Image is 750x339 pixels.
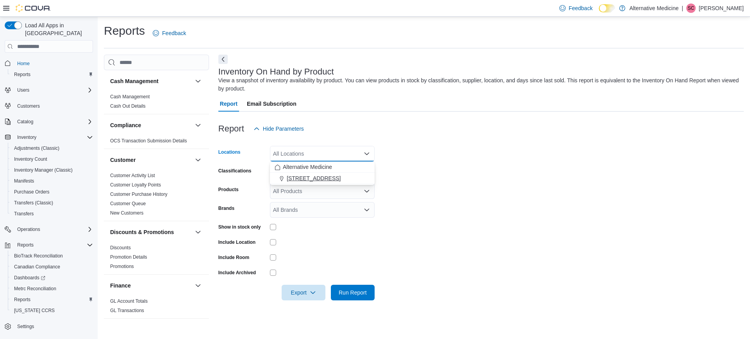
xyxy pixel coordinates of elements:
button: Hide Parameters [250,121,307,137]
span: [US_STATE] CCRS [14,307,55,314]
button: Purchase Orders [8,186,96,197]
a: Settings [14,322,37,331]
button: Next [218,55,228,64]
span: Inventory Count [14,156,47,162]
span: Purchase Orders [14,189,50,195]
span: BioTrack Reconciliation [14,253,63,259]
span: Operations [17,226,40,233]
button: BioTrack Reconciliation [8,250,96,261]
button: Export [282,285,325,300]
span: Purchase Orders [11,187,93,197]
span: Users [17,87,29,93]
a: BioTrack Reconciliation [11,251,66,261]
button: Reports [8,69,96,80]
button: Finance [110,282,192,289]
input: Dark Mode [599,4,615,12]
button: Reports [2,240,96,250]
a: New Customers [110,210,143,216]
button: Reports [8,294,96,305]
button: Settings [2,321,96,332]
button: Catalog [2,116,96,127]
h3: Compliance [110,121,141,129]
span: Customers [14,101,93,111]
h3: Report [218,124,244,133]
button: Customer [193,155,203,165]
span: Email Subscription [247,96,296,112]
a: Dashboards [8,272,96,283]
a: Customer Loyalty Points [110,182,161,188]
button: Inventory Manager (Classic) [8,165,96,176]
span: Metrc Reconciliation [14,286,56,292]
a: Customer Queue [110,201,146,206]
button: Finance [193,281,203,290]
span: Hide Parameters [263,125,304,133]
button: Reports [14,240,37,250]
a: Feedback [150,25,189,41]
span: Inventory Manager (Classic) [14,167,73,173]
span: Inventory [14,133,93,142]
button: Operations [2,224,96,235]
button: Manifests [8,176,96,186]
button: Open list of options [364,188,370,194]
span: Dashboards [11,273,93,282]
img: Cova [16,4,51,12]
button: Inventory Count [8,154,96,165]
h3: Discounts & Promotions [110,228,174,236]
span: Load All Apps in [GEOGRAPHIC_DATA] [22,21,93,37]
div: Finance [104,296,209,318]
span: Feedback [162,29,186,37]
button: Discounts & Promotions [193,227,203,237]
h3: Customer [110,156,136,164]
span: Metrc Reconciliation [11,284,93,293]
span: Transfers [11,209,93,218]
label: Include Archived [218,270,256,276]
span: [STREET_ADDRESS] [287,174,341,182]
div: View a snapshot of inventory availability by product. You can view products in stock by classific... [218,76,740,93]
span: Settings [17,323,34,330]
a: Inventory Manager (Classic) [11,165,76,175]
span: Feedback [569,4,593,12]
span: Cash Out Details [110,103,146,109]
span: Users [14,85,93,95]
a: Transfers [11,209,37,218]
button: Compliance [110,121,192,129]
span: Transfers (Classic) [11,198,93,208]
a: [US_STATE] CCRS [11,306,58,315]
span: Run Report [339,289,367,296]
a: Customers [14,101,43,111]
span: Reports [17,242,34,248]
a: GL Transactions [110,308,144,313]
button: Cash Management [193,76,203,86]
button: Inventory [2,132,96,143]
span: Alternative Medicine [283,163,332,171]
a: Inventory Count [11,154,50,164]
span: Reports [14,296,30,303]
a: Metrc Reconciliation [11,284,59,293]
button: Transfers (Classic) [8,197,96,208]
button: Operations [14,225,43,234]
div: Compliance [104,136,209,149]
span: Reports [14,71,30,78]
a: Customer Purchase History [110,192,168,197]
a: Promotion Details [110,254,147,260]
div: Customer [104,171,209,221]
a: Feedback [556,0,596,16]
span: Promotions [110,263,134,270]
h3: Finance [110,282,131,289]
span: Customer Purchase History [110,191,168,197]
div: Choose from the following options [270,162,375,184]
div: Steven Cross [686,4,696,13]
span: Inventory Count [11,154,93,164]
div: Discounts & Promotions [104,243,209,274]
a: Canadian Compliance [11,262,63,272]
label: Show in stock only [218,224,261,230]
label: Locations [218,149,241,155]
p: Alternative Medicine [629,4,679,13]
span: Reports [11,70,93,79]
span: Dashboards [14,275,45,281]
button: Catalog [14,117,36,126]
button: Cash Management [110,77,192,85]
